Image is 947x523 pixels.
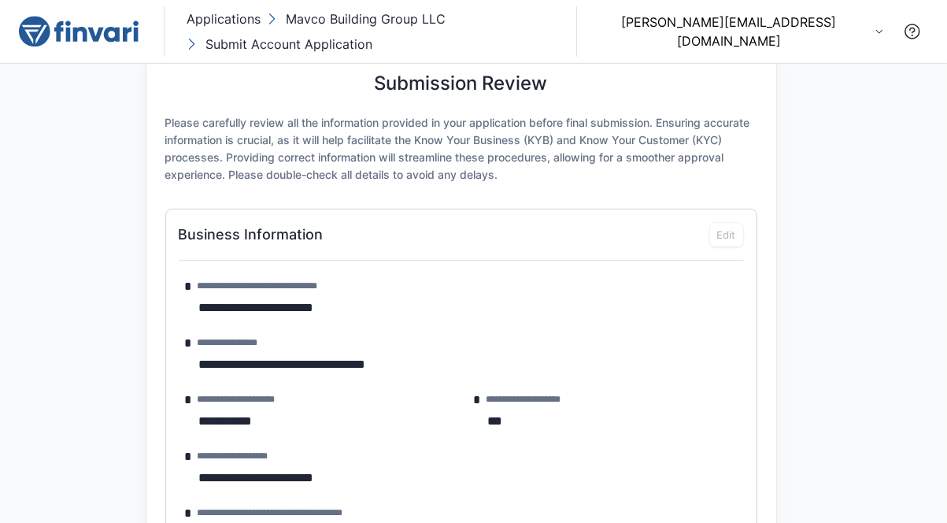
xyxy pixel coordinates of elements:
[590,13,884,50] button: [PERSON_NAME][EMAIL_ADDRESS][DOMAIN_NAME]
[264,6,449,32] button: Mavco Building Group LLC
[897,16,928,47] button: Contact Support
[19,16,139,47] img: logo
[165,114,757,184] h6: Please carefully review all the information provided in your application before final submission....
[590,13,869,50] p: [PERSON_NAME][EMAIL_ADDRESS][DOMAIN_NAME]
[205,35,372,54] p: Submit Account Application
[183,6,264,32] button: Applications
[183,32,375,57] button: Submit Account Application
[375,72,548,95] h5: Submission Review
[286,9,446,28] p: Mavco Building Group LLC
[179,226,324,243] h6: Business Information
[187,9,261,28] p: Applications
